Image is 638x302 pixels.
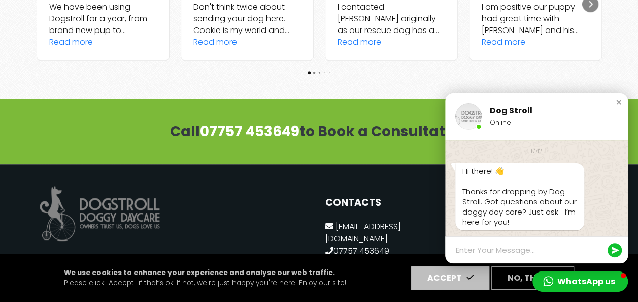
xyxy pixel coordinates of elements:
strong: We use cookies to enhance your experience and analyse our web traffic. [64,268,335,278]
div: Read more [49,36,93,48]
div: Don't think twice about sending your dog here. Cookie is my world and anyone who is a paw parent ... [193,1,301,36]
div: Read more [193,36,237,48]
p: 07757 453649 [325,221,458,257]
a: [EMAIL_ADDRESS][DOMAIN_NAME] [325,221,401,245]
div: Hi there! 👋 [462,166,577,176]
div: Read more [338,36,381,48]
button: Accept [411,266,489,290]
div: I contacted [PERSON_NAME] originally as our rescue dog has a disabled front leg so is essentially... [338,1,445,36]
div: Close chat window [614,97,624,107]
button: WhatsApp us [532,271,628,292]
button: No, thanks [491,266,574,290]
h3: Call to Book a Consultation [30,123,609,140]
img: Dogstroll Dog Daycare [36,176,163,251]
div: 17:42 [531,147,542,155]
div: We have been using Dogstroll for a year, from brand new pup to [DEMOGRAPHIC_DATA]. Dogstroll has ... [49,1,157,36]
div: Thanks for dropping by Dog Stroll. Got questions about our doggy day care? Just ask—I’m here for ... [462,187,577,227]
h2: CONTACTS [325,197,458,208]
a: 07757 453649 [200,122,299,141]
img: Dog Stroll [455,103,482,130]
p: Please click "Accept" if that’s ok. If not, we're just happy you're here. Enjoy our site! [64,268,346,289]
div: Dog Stroll [490,106,610,116]
div: Online [490,118,610,127]
div: Read more [482,36,525,48]
div: I am positive our puppy had great time with [PERSON_NAME] and his team. From the start she was tr... [482,1,589,36]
